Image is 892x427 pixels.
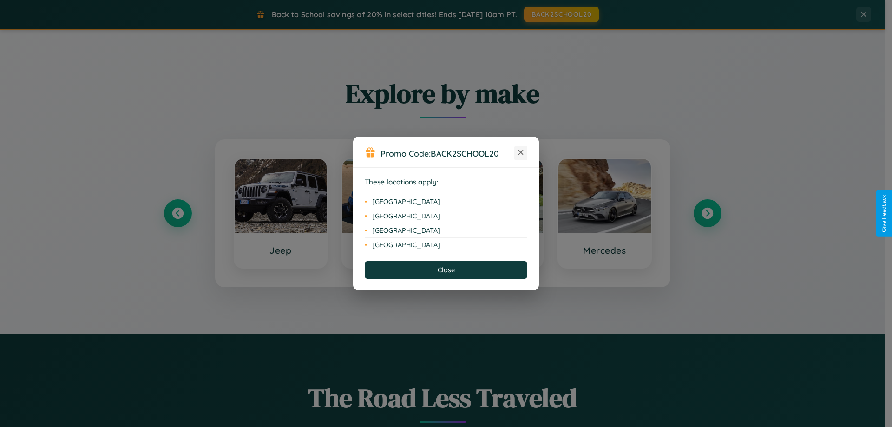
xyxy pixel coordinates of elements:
[365,238,527,252] li: [GEOGRAPHIC_DATA]
[365,195,527,209] li: [GEOGRAPHIC_DATA]
[365,177,439,186] strong: These locations apply:
[431,148,499,158] b: BACK2SCHOOL20
[380,148,514,158] h3: Promo Code:
[365,209,527,223] li: [GEOGRAPHIC_DATA]
[365,223,527,238] li: [GEOGRAPHIC_DATA]
[881,195,887,232] div: Give Feedback
[365,261,527,279] button: Close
